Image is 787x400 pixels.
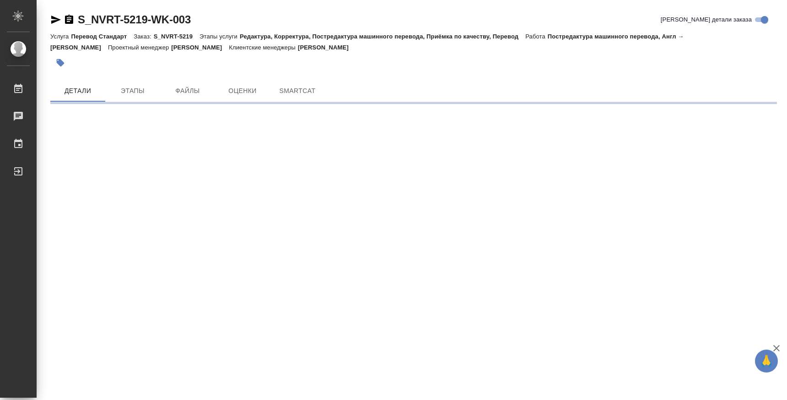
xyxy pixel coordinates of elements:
[240,33,525,40] p: Редактура, Корректура, Постредактура машинного перевода, Приёмка по качеству, Перевод
[171,44,229,51] p: [PERSON_NAME]
[199,33,240,40] p: Этапы услуги
[298,44,356,51] p: [PERSON_NAME]
[154,33,199,40] p: S_NVRT-5219
[50,14,61,25] button: Скопировать ссылку для ЯМессенджера
[755,350,778,373] button: 🙏
[71,33,134,40] p: Перевод Стандарт
[64,14,75,25] button: Скопировать ссылку
[134,33,153,40] p: Заказ:
[50,33,71,40] p: Услуга
[56,85,100,97] span: Детали
[229,44,298,51] p: Клиентские менеджеры
[275,85,319,97] span: SmartCat
[525,33,548,40] p: Работа
[50,53,70,73] button: Добавить тэг
[221,85,264,97] span: Оценки
[759,351,774,371] span: 🙏
[111,85,155,97] span: Этапы
[166,85,210,97] span: Файлы
[661,15,752,24] span: [PERSON_NAME] детали заказа
[108,44,171,51] p: Проектный менеджер
[78,13,191,26] a: S_NVRT-5219-WK-003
